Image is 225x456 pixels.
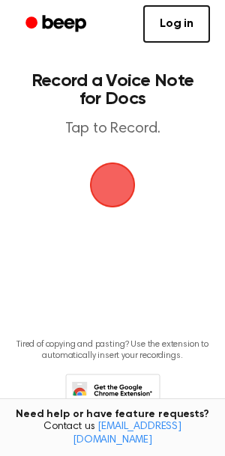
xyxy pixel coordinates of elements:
a: Beep [15,10,100,39]
p: Tap to Record. [27,120,198,139]
p: Tired of copying and pasting? Use the extension to automatically insert your recordings. [12,339,213,362]
a: Log in [143,5,210,43]
img: Beep Logo [90,162,135,207]
span: Contact us [9,421,216,447]
a: [EMAIL_ADDRESS][DOMAIN_NAME] [73,422,181,446]
h1: Record a Voice Note for Docs [27,72,198,108]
